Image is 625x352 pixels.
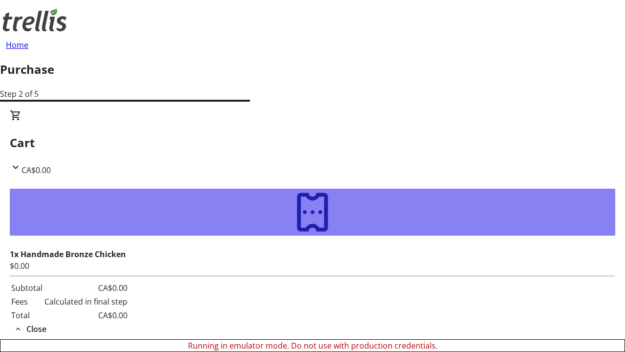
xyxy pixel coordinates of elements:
[26,323,46,335] span: Close
[10,110,615,176] div: CartCA$0.00
[21,165,51,176] span: CA$0.00
[44,309,128,322] td: CA$0.00
[44,295,128,308] td: Calculated in final step
[44,282,128,294] td: CA$0.00
[10,260,615,272] div: $0.00
[10,134,615,152] h2: Cart
[11,309,43,322] td: Total
[11,282,43,294] td: Subtotal
[10,176,615,335] div: CartCA$0.00
[10,323,50,335] button: Close
[10,249,126,260] strong: 1x Handmade Bronze Chicken
[11,295,43,308] td: Fees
